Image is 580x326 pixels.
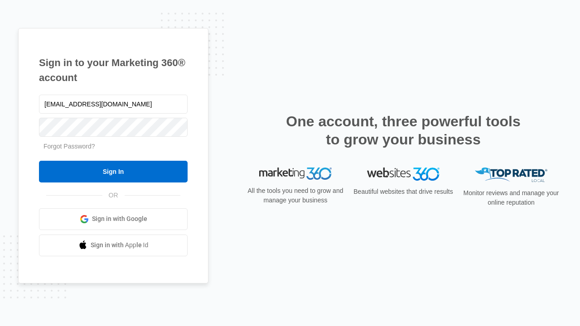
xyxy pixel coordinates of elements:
[259,168,332,180] img: Marketing 360
[43,143,95,150] a: Forgot Password?
[39,208,188,230] a: Sign in with Google
[102,191,125,200] span: OR
[353,187,454,197] p: Beautiful websites that drive results
[460,188,562,207] p: Monitor reviews and manage your online reputation
[367,168,440,181] img: Websites 360
[283,112,523,149] h2: One account, three powerful tools to grow your business
[245,186,346,205] p: All the tools you need to grow and manage your business
[92,214,147,224] span: Sign in with Google
[475,168,547,182] img: Top Rated Local
[39,55,188,85] h1: Sign in to your Marketing 360® account
[39,161,188,182] input: Sign In
[39,95,188,114] input: Email
[39,235,188,256] a: Sign in with Apple Id
[91,240,149,250] span: Sign in with Apple Id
